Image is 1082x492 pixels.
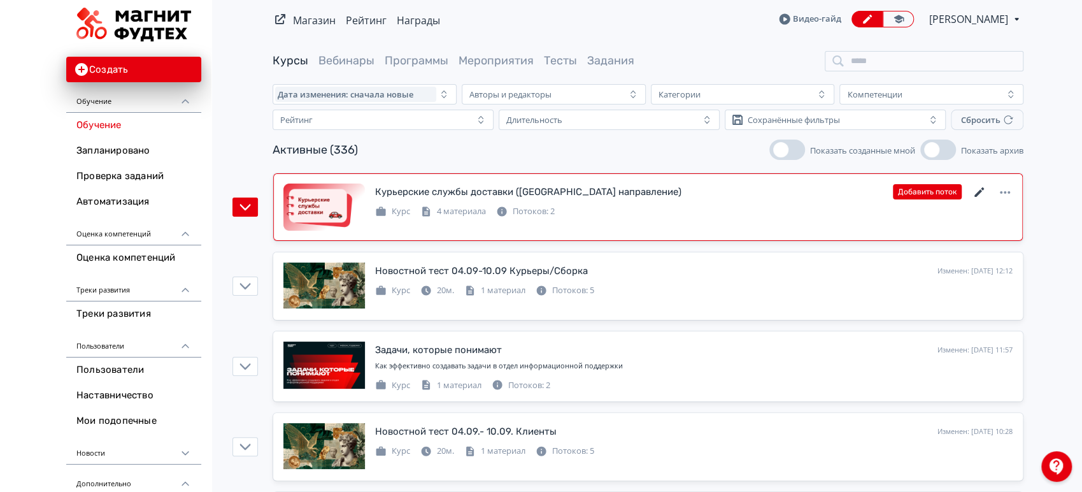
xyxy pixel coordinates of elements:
[462,84,646,105] button: Авторы и редакторы
[293,13,336,27] a: Магазин
[544,54,577,68] a: Тесты
[937,426,1013,437] div: Изменен: [DATE] 10:28
[469,89,552,99] div: Авторы и редакторы
[375,343,502,358] div: Задачи, которые понимают
[66,434,201,465] div: Новости
[496,205,555,218] div: Потоков: 2
[375,424,557,439] div: Новостной тест 04.09.- 10.09. Клиенты
[273,84,457,105] button: Дата изменения: сначала новые
[280,115,313,125] div: Рейтинг
[76,8,191,41] img: https://files.teachbase.ru/system/slaveaccount/52152/logo/medium-aa5ec3a18473e9a8d3a167ef8955dcbc...
[66,409,201,434] a: Мои подопечные
[464,445,525,458] div: 1 материал
[375,205,410,218] div: Курс
[66,82,201,113] div: Обучение
[420,379,481,392] div: 1 материал
[937,266,1013,277] div: Изменен: [DATE] 12:12
[66,57,201,82] button: Создать
[273,54,308,68] a: Курсы
[66,138,201,164] a: Запланировано
[66,215,201,245] div: Оценка компетенций
[375,445,410,458] div: Курс
[748,115,840,125] div: Сохранённые фильтры
[725,110,946,130] button: Сохранённые фильтры
[536,445,594,458] div: Потоков: 5
[273,141,358,159] div: Активные (336)
[499,110,720,130] button: Длительность
[839,84,1023,105] button: Компетенции
[375,361,1013,372] div: Как эффективно создавать задачи в отдел информационной поддержки
[318,54,374,68] a: Вебинары
[273,110,494,130] button: Рейтинг
[375,284,410,297] div: Курс
[375,185,681,199] div: Курьерские службы доставки (Клиентское направление)
[346,13,387,27] a: Рейтинг
[937,345,1013,356] div: Изменен: [DATE] 11:57
[66,113,201,138] a: Обучение
[385,54,448,68] a: Программы
[66,271,201,301] div: Треки развития
[66,383,201,409] a: Наставничество
[397,13,440,27] a: Награды
[951,110,1023,130] button: Сбросить
[420,205,486,218] div: 4 материала
[587,54,634,68] a: Задания
[66,358,201,383] a: Пользователи
[278,89,413,99] span: Дата изменения: сначала новые
[779,13,841,25] a: Видео-гайд
[847,89,902,99] div: Компетенции
[66,189,201,215] a: Автоматизация
[961,145,1023,156] span: Показать архив
[464,284,525,297] div: 1 материал
[66,245,201,271] a: Оценка компетенций
[506,115,562,125] div: Длительность
[893,184,962,199] button: Добавить поток
[536,284,594,297] div: Потоков: 5
[375,264,588,279] div: Новостной тест 04.09-10.09 Курьеры/Сборка
[375,379,410,392] div: Курс
[66,164,201,189] a: Проверка заданий
[810,145,915,156] span: Показать созданные мной
[651,84,835,105] button: Категории
[437,284,454,296] span: 20м.
[492,379,550,392] div: Потоков: 2
[883,11,914,27] a: Переключиться в режим ученика
[66,301,201,327] a: Треки развития
[66,327,201,358] div: Пользователи
[459,54,534,68] a: Мероприятия
[929,11,1010,27] span: Мария Абрамова
[437,445,454,456] span: 20м.
[658,89,701,99] div: Категории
